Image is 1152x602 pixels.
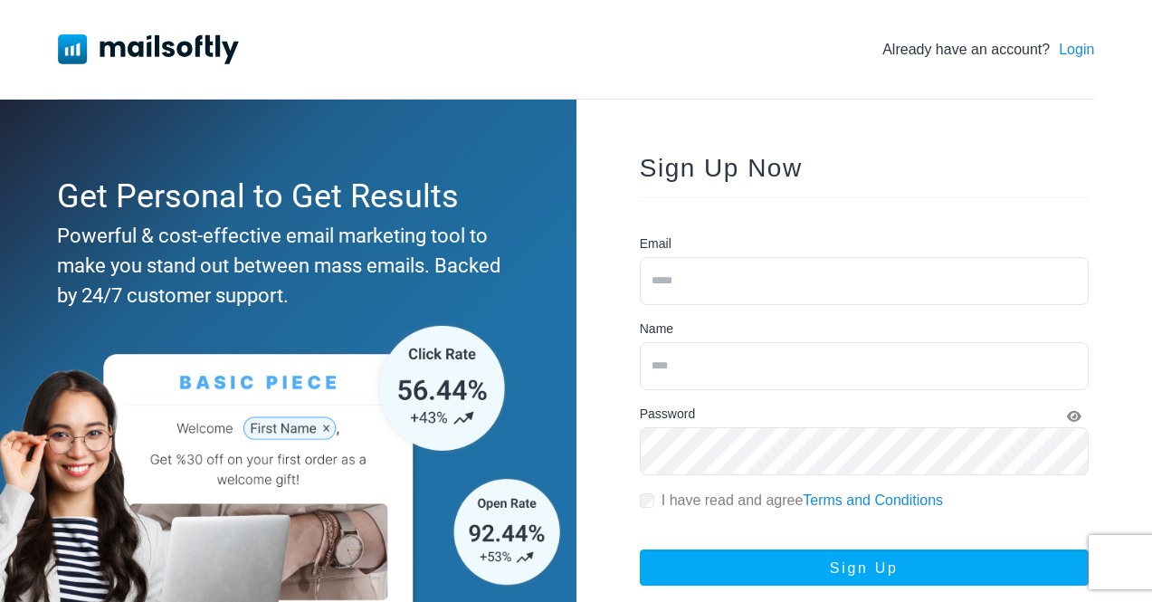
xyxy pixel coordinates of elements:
[640,549,1089,586] button: Sign Up
[803,492,943,508] a: Terms and Conditions
[58,34,239,63] img: Mailsoftly
[640,234,671,253] label: Email
[640,320,673,339] label: Name
[1067,410,1081,423] i: Show Password
[57,221,510,311] div: Powerful & cost-effective email marketing tool to make you stand out between mass emails. Backed ...
[640,154,803,182] span: Sign Up Now
[662,490,943,511] label: I have read and agree
[1059,39,1094,61] a: Login
[882,39,1094,61] div: Already have an account?
[640,405,695,424] label: Password
[57,172,510,221] div: Get Personal to Get Results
